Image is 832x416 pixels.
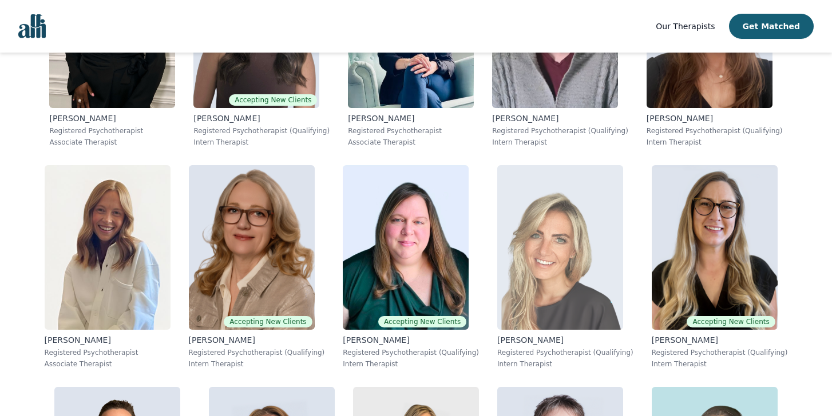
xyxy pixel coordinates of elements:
[652,359,788,369] p: Intern Therapist
[497,165,623,330] img: Stephanie_Annesley
[652,334,788,346] p: [PERSON_NAME]
[652,165,778,330] img: Amina_Purac
[647,138,783,147] p: Intern Therapist
[656,19,715,33] a: Our Therapists
[497,348,633,357] p: Registered Psychotherapist (Qualifying)
[378,316,466,327] span: Accepting New Clients
[189,348,325,357] p: Registered Psychotherapist (Qualifying)
[343,348,479,357] p: Registered Psychotherapist (Qualifying)
[343,359,479,369] p: Intern Therapist
[189,359,325,369] p: Intern Therapist
[45,348,171,357] p: Registered Psychotherapist
[224,316,312,327] span: Accepting New Clients
[193,138,330,147] p: Intern Therapist
[492,113,628,124] p: [PERSON_NAME]
[643,156,797,378] a: Amina_PuracAccepting New Clients[PERSON_NAME]Registered Psychotherapist (Qualifying)Intern Therapist
[35,156,180,378] a: Kelly_Kozluk[PERSON_NAME]Registered PsychotherapistAssociate Therapist
[687,316,775,327] span: Accepting New Clients
[492,138,628,147] p: Intern Therapist
[348,113,474,124] p: [PERSON_NAME]
[652,348,788,357] p: Registered Psychotherapist (Qualifying)
[348,126,474,135] p: Registered Psychotherapist
[180,156,334,378] a: Siobhan_ChandlerAccepting New Clients[PERSON_NAME]Registered Psychotherapist (Qualifying)Intern T...
[343,165,469,330] img: Angela_Grieve
[497,359,633,369] p: Intern Therapist
[189,165,315,330] img: Siobhan_Chandler
[334,156,488,378] a: Angela_GrieveAccepting New Clients[PERSON_NAME]Registered Psychotherapist (Qualifying)Intern Ther...
[189,334,325,346] p: [PERSON_NAME]
[45,359,171,369] p: Associate Therapist
[492,126,628,135] p: Registered Psychotherapist (Qualifying)
[729,14,814,39] button: Get Matched
[193,113,330,124] p: [PERSON_NAME]
[497,334,633,346] p: [PERSON_NAME]
[49,113,175,124] p: [PERSON_NAME]
[45,165,171,330] img: Kelly_Kozluk
[348,138,474,147] p: Associate Therapist
[488,156,643,378] a: Stephanie_Annesley[PERSON_NAME]Registered Psychotherapist (Qualifying)Intern Therapist
[193,126,330,135] p: Registered Psychotherapist (Qualifying)
[647,113,783,124] p: [PERSON_NAME]
[647,126,783,135] p: Registered Psychotherapist (Qualifying)
[49,138,175,147] p: Associate Therapist
[45,334,171,346] p: [PERSON_NAME]
[49,126,175,135] p: Registered Psychotherapist
[18,14,46,38] img: alli logo
[656,22,715,31] span: Our Therapists
[343,334,479,346] p: [PERSON_NAME]
[229,94,317,106] span: Accepting New Clients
